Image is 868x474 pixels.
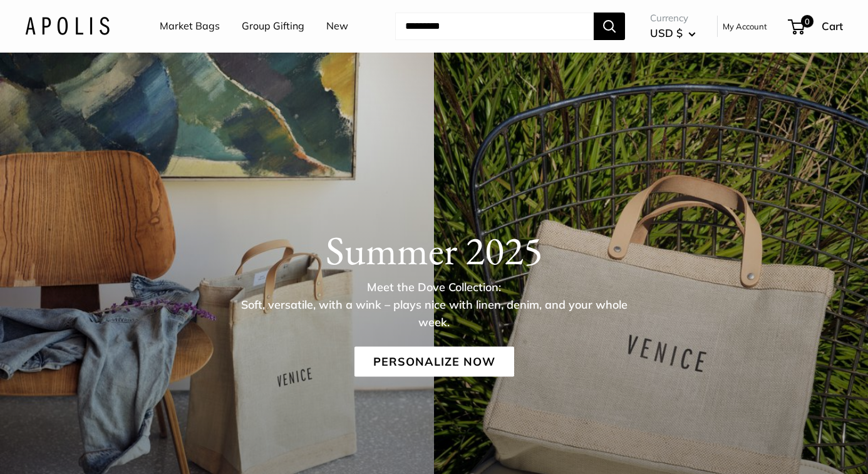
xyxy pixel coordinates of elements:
a: Market Bags [160,17,220,36]
img: Apolis [25,17,110,35]
span: 0 [801,15,814,28]
a: Personalize Now [354,346,514,376]
button: Search [594,13,625,40]
a: New [326,17,348,36]
a: My Account [723,19,767,34]
span: Cart [822,19,843,33]
span: Currency [650,9,696,27]
button: USD $ [650,23,696,43]
h1: Summer 2025 [25,226,843,274]
input: Search... [395,13,594,40]
span: USD $ [650,26,683,39]
p: Meet the Dove Collection: Soft, versatile, with a wink – plays nice with linen, denim, and your w... [230,278,638,331]
a: Group Gifting [242,17,304,36]
a: 0 Cart [789,16,843,36]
